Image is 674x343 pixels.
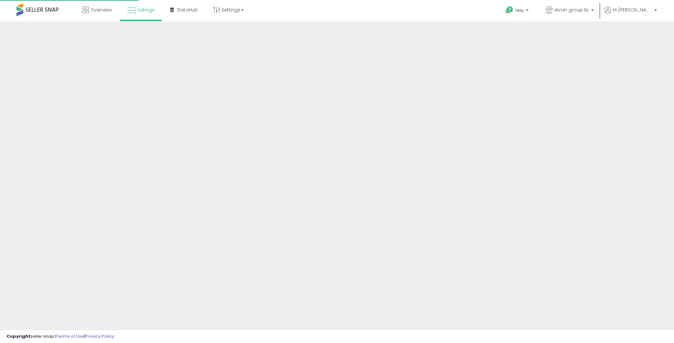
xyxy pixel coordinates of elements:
[604,7,657,21] a: Hi [PERSON_NAME]
[137,7,155,13] span: Listings
[90,7,112,13] span: Overview
[177,7,198,13] span: DataHub
[554,7,589,13] span: elvan group llc
[505,6,514,14] i: Get Help
[613,7,652,13] span: Hi [PERSON_NAME]
[500,1,535,21] a: Help
[515,8,524,13] span: Help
